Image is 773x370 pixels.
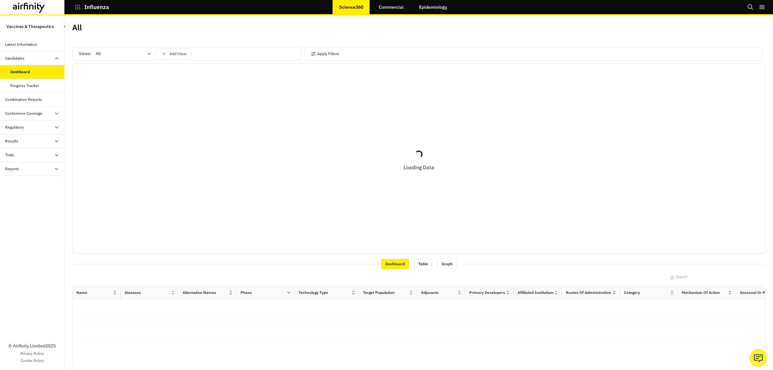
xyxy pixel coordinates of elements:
[363,290,395,296] div: Target Population
[414,259,432,269] div: Table
[5,111,43,116] div: Conference Coverage
[5,166,19,172] div: Reports
[5,138,18,144] div: Results
[8,343,56,349] p: © Airfinity Limited 2025
[72,23,82,32] h2: All
[311,49,339,59] button: Apply Filters
[10,83,39,89] div: Progress Tracker
[749,349,767,367] button: Ask our analysts
[10,69,30,75] div: Dashboard
[747,2,754,13] button: Search
[5,42,37,47] div: Latest Information
[682,290,720,296] div: Mechanism of Action
[75,2,109,13] button: Influenza
[5,124,24,130] div: Regulatory
[339,5,363,10] p: Science360
[5,97,42,102] div: Combination Reports
[61,22,69,31] button: Close Sidebar
[5,55,24,61] div: Candidates
[437,259,457,269] div: Graph
[79,49,192,59] div: Views:
[5,152,14,158] div: Trials
[469,290,505,296] div: Primary Developers
[381,259,409,269] div: Dashboard
[183,290,216,296] div: Alternative Names
[21,358,44,364] a: Cookie Policy
[299,290,328,296] div: Technology Type
[20,351,44,356] a: Privacy Policy
[156,49,192,59] button: save changes
[76,290,87,296] div: Name
[566,290,611,296] div: Routes of Administration
[84,4,109,10] p: Influenza
[404,163,434,171] p: Loading Data
[624,290,640,296] div: Category
[6,21,54,33] p: Vaccines & Therapeutics
[518,290,554,296] div: Affiliated Institutions
[169,52,186,56] p: Add View
[125,290,141,296] div: Diseases
[241,290,252,296] div: Phase
[670,272,687,282] button: Export
[421,290,439,296] div: Adjuvants
[676,275,687,279] p: Export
